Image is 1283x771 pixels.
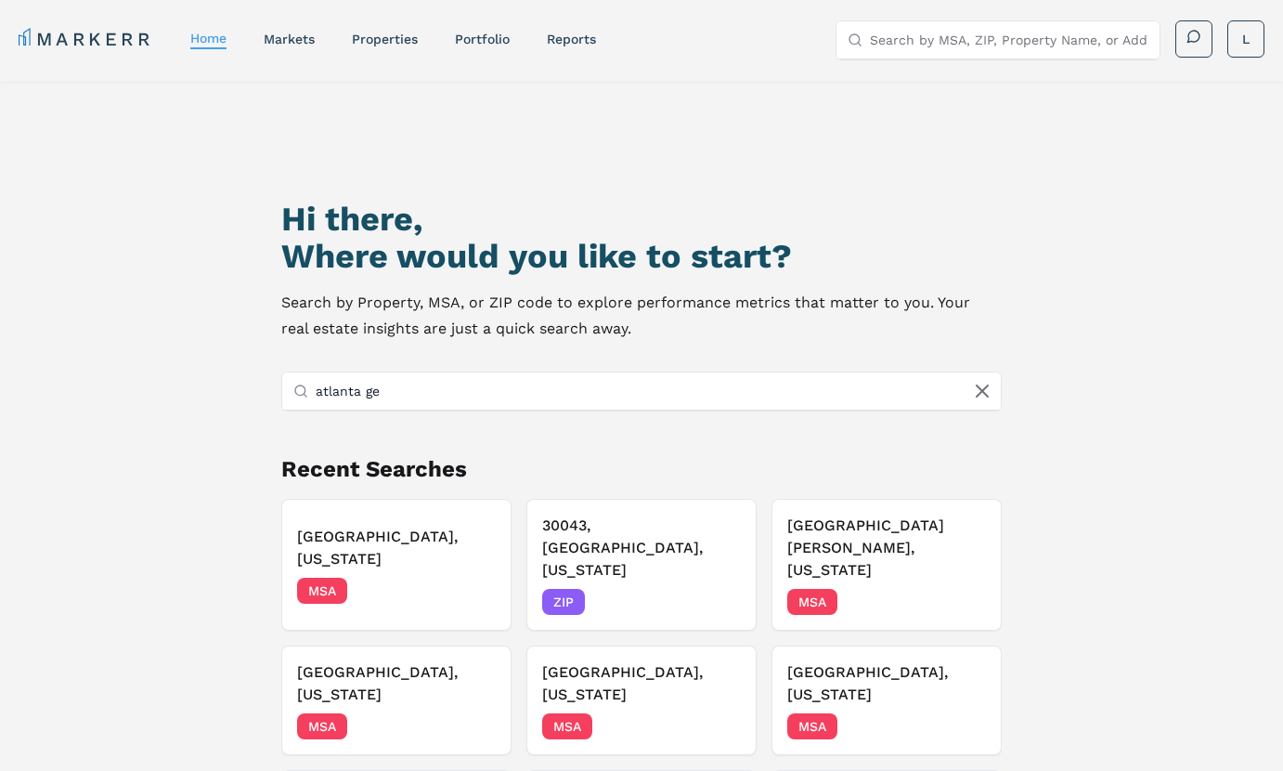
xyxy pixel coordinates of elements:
[316,372,989,410] input: Search by MSA, ZIP, Property Name, or Address
[787,515,986,582] h3: [GEOGRAPHIC_DATA][PERSON_NAME], [US_STATE]
[281,201,1001,238] h1: Hi there,
[787,713,837,739] span: MSA
[281,290,1001,342] p: Search by Property, MSA, or ZIP code to explore performance metrics that matter to you. Your real...
[281,646,512,755] button: [GEOGRAPHIC_DATA], [US_STATE]MSA[DATE]
[281,238,1001,275] h2: Where would you like to start?
[281,499,512,631] button: [GEOGRAPHIC_DATA], [US_STATE]MSA[DATE]
[944,593,986,611] span: [DATE]
[297,661,496,706] h3: [GEOGRAPHIC_DATA], [US_STATE]
[771,499,1002,631] button: [GEOGRAPHIC_DATA][PERSON_NAME], [US_STATE]MSA[DATE]
[264,32,315,46] a: markets
[699,717,741,736] span: [DATE]
[297,526,496,570] h3: [GEOGRAPHIC_DATA], [US_STATE]
[455,32,510,46] a: Portfolio
[454,717,496,736] span: [DATE]
[1242,30,1250,48] span: L
[542,661,741,706] h3: [GEOGRAPHIC_DATA], [US_STATE]
[542,515,741,582] h3: 30043, [GEOGRAPHIC_DATA], [US_STATE]
[787,589,837,615] span: MSA
[454,582,496,600] span: [DATE]
[787,661,986,706] h3: [GEOGRAPHIC_DATA], [US_STATE]
[870,21,1148,59] input: Search by MSA, ZIP, Property Name, or Address
[526,646,757,755] button: [GEOGRAPHIC_DATA], [US_STATE]MSA[DATE]
[547,32,596,46] a: reports
[944,717,986,736] span: [DATE]
[542,713,592,739] span: MSA
[699,593,741,611] span: [DATE]
[297,713,347,739] span: MSA
[542,589,585,615] span: ZIP
[526,499,757,631] button: 30043, [GEOGRAPHIC_DATA], [US_STATE]ZIP[DATE]
[352,32,418,46] a: properties
[297,578,347,604] span: MSA
[19,26,153,52] a: MARKERR
[281,454,1001,484] h2: Recent Searches
[771,646,1002,755] button: [GEOGRAPHIC_DATA], [US_STATE]MSA[DATE]
[190,31,227,46] a: home
[1227,20,1264,58] button: L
